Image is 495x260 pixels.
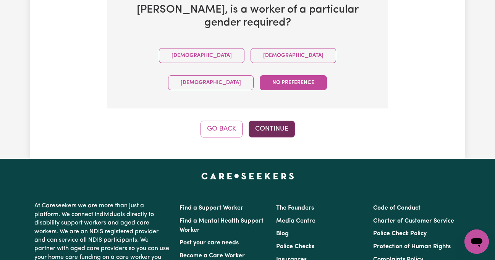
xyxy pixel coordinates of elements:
[180,253,245,259] a: Become a Care Worker
[249,121,295,137] button: Continue
[276,244,314,250] a: Police Checks
[260,75,327,90] button: No preference
[180,218,264,233] a: Find a Mental Health Support Worker
[464,229,489,254] iframe: Button to launch messaging window
[373,218,454,224] a: Charter of Customer Service
[119,3,376,30] h2: [PERSON_NAME] , is a worker of a particular gender required?
[201,121,243,137] button: Go Back
[168,75,254,90] button: [DEMOGRAPHIC_DATA]
[159,48,244,63] button: [DEMOGRAPHIC_DATA]
[180,205,243,211] a: Find a Support Worker
[201,173,294,179] a: Careseekers home page
[276,218,315,224] a: Media Centre
[373,231,427,237] a: Police Check Policy
[276,231,289,237] a: Blog
[373,244,451,250] a: Protection of Human Rights
[180,240,239,246] a: Post your care needs
[276,205,314,211] a: The Founders
[373,205,421,211] a: Code of Conduct
[251,48,336,63] button: [DEMOGRAPHIC_DATA]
